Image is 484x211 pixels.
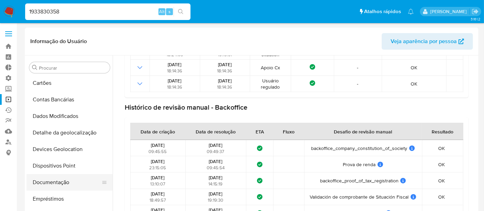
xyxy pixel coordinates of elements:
[408,9,414,14] a: Notificações
[168,8,171,15] span: s
[382,33,473,50] button: Veja aparência por pessoa
[391,33,457,50] span: Veja aparência por pessoa
[430,8,469,15] p: alexandra.macedo@mercadolivre.com
[472,8,479,15] a: Sair
[174,7,188,17] button: search-icon
[39,65,107,71] input: Procurar
[30,38,87,45] h1: Informação do Usuário
[27,158,113,174] button: Dispositivos Point
[159,8,165,15] span: Alt
[25,7,190,16] input: Pesquise usuários ou casos...
[364,8,401,15] span: Atalhos rápidos
[27,108,113,124] button: Dados Modificados
[27,174,107,191] button: Documentação
[27,141,113,158] button: Devices Geolocation
[27,75,113,91] button: Cartões
[27,124,113,141] button: Detalhe da geolocalização
[27,191,113,207] button: Empréstimos
[32,65,38,70] button: Procurar
[27,91,113,108] button: Contas Bancárias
